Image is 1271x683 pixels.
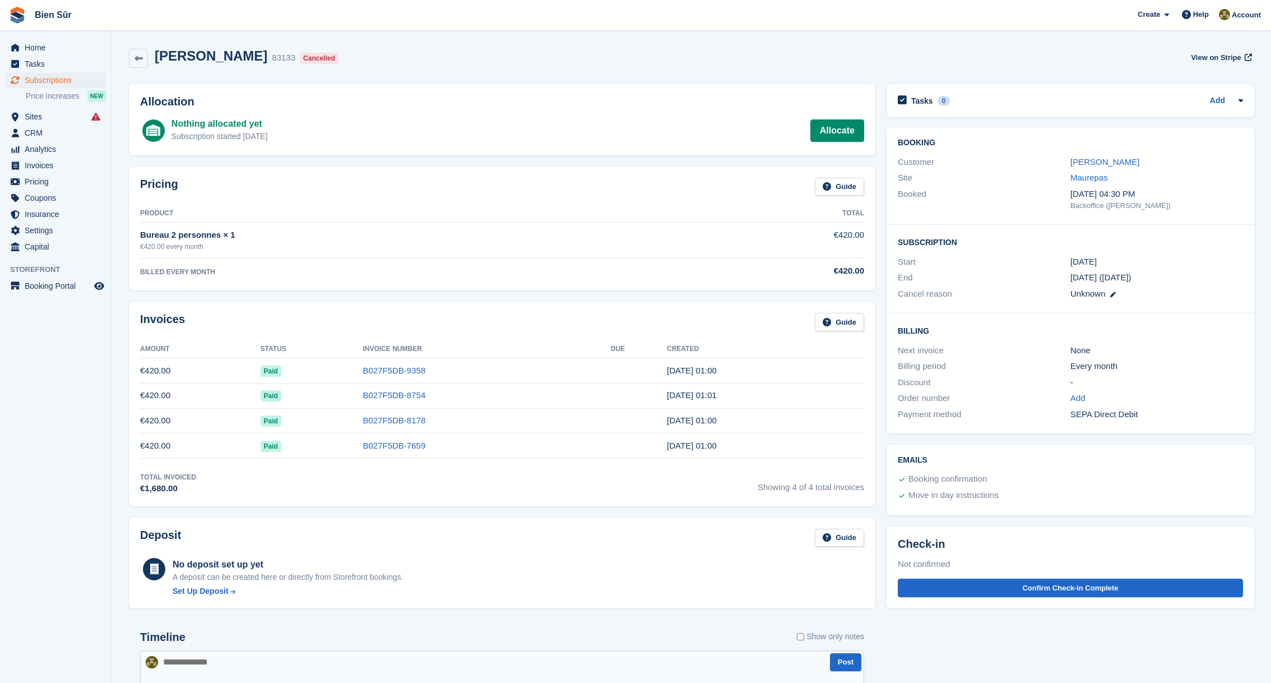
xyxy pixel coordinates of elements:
div: Nothing allocated yet [171,117,268,131]
th: Invoice Number [363,340,611,358]
h2: Tasks [911,96,933,106]
h2: Allocation [140,95,864,108]
h2: Invoices [140,313,185,331]
div: Booked [898,188,1070,211]
h2: Billing [898,325,1243,336]
div: 83133 [272,52,295,64]
div: €1,680.00 [140,482,196,495]
a: menu [6,190,106,206]
span: Analytics [25,141,92,157]
span: Create [1138,9,1160,20]
th: Status [261,340,363,358]
a: Maurepas [1070,173,1108,182]
a: menu [6,223,106,238]
time: 2025-04-27 23:00:00 UTC [1070,256,1097,269]
img: stora-icon-8386f47178a22dfd0bd8f6a31ec36ba5ce8667c1dd55bd0f319d3a0aa187defe.svg [9,7,26,24]
span: Insurance [25,206,92,222]
div: None [1070,344,1243,357]
div: Not confirmed [898,557,1243,572]
h2: Emails [898,456,1243,465]
div: Move in day instructions [908,489,999,502]
span: Unknown [1070,289,1106,298]
div: No deposit set up yet [173,558,403,571]
img: Matthieu Burnand [1219,9,1230,20]
img: Matthieu Burnand [146,656,158,668]
span: Paid [261,366,281,377]
span: Paid [261,416,281,427]
th: Due [611,340,667,358]
span: Subscriptions [25,72,92,88]
h2: Timeline [140,631,185,644]
div: - [1070,376,1243,389]
div: [DATE] 04:30 PM [1070,188,1243,201]
a: Bien Sûr [30,6,76,24]
a: B027F5DB-8754 [363,390,426,400]
h2: Booking [898,139,1243,147]
span: Invoices [25,158,92,173]
a: B027F5DB-8178 [363,416,426,425]
p: A deposit can be created here or directly from Storefront bookings. [173,571,403,583]
span: Showing 4 of 4 total invoices [758,472,864,495]
div: Bureau 2 personnes × 1 [140,229,689,242]
a: Guide [815,313,864,331]
td: €420.00 [140,358,261,384]
h2: Deposit [140,529,181,547]
h2: Check-in [898,538,1243,551]
th: Amount [140,340,261,358]
time: 2025-07-27 23:00:50 UTC [667,366,717,375]
div: Subscription started [DATE] [171,131,268,142]
th: Product [140,205,689,223]
span: Price increases [26,91,80,101]
button: Post [830,653,861,672]
span: Home [25,40,92,56]
a: Set Up Deposit [173,585,403,597]
h2: Subscription [898,236,1243,247]
a: menu [6,278,106,294]
div: Cancel reason [898,288,1070,301]
span: Capital [25,239,92,255]
button: Confirm Check-in Complete [898,579,1243,597]
span: [DATE] ([DATE]) [1070,273,1131,282]
div: Payment method [898,408,1070,421]
div: Set Up Deposit [173,585,229,597]
label: Show only notes [797,631,864,643]
h2: [PERSON_NAME] [155,48,267,63]
time: 2025-04-27 23:00:36 UTC [667,441,717,450]
div: Booking confirmation [908,473,987,486]
a: menu [6,174,106,190]
span: Tasks [25,56,92,72]
a: B027F5DB-7659 [363,441,426,450]
div: BILLED EVERY MONTH [140,267,689,277]
a: Allocate [810,119,864,142]
div: Billing period [898,360,1070,373]
div: Customer [898,156,1070,169]
span: Paid [261,441,281,452]
div: Backoffice ([PERSON_NAME]) [1070,200,1243,211]
span: Help [1193,9,1209,20]
span: Paid [261,390,281,402]
span: Account [1232,10,1261,21]
a: Add [1210,95,1225,108]
span: View on Stripe [1191,52,1241,63]
a: menu [6,141,106,157]
div: Cancelled [300,53,338,64]
span: Settings [25,223,92,238]
time: 2025-06-27 23:01:18 UTC [667,390,717,400]
div: Order number [898,392,1070,405]
a: Preview store [92,279,106,293]
a: menu [6,206,106,222]
time: 2025-05-27 23:00:25 UTC [667,416,717,425]
div: 0 [938,96,950,106]
a: Guide [815,178,864,196]
td: €420.00 [140,408,261,433]
a: Price increases NEW [26,90,106,102]
div: €420.00 [689,265,864,278]
div: Total Invoiced [140,472,196,482]
div: Site [898,172,1070,184]
a: B027F5DB-9358 [363,366,426,375]
th: Created [667,340,864,358]
span: Booking Portal [25,278,92,294]
span: Sites [25,109,92,124]
input: Show only notes [797,631,804,643]
a: Guide [815,529,864,547]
